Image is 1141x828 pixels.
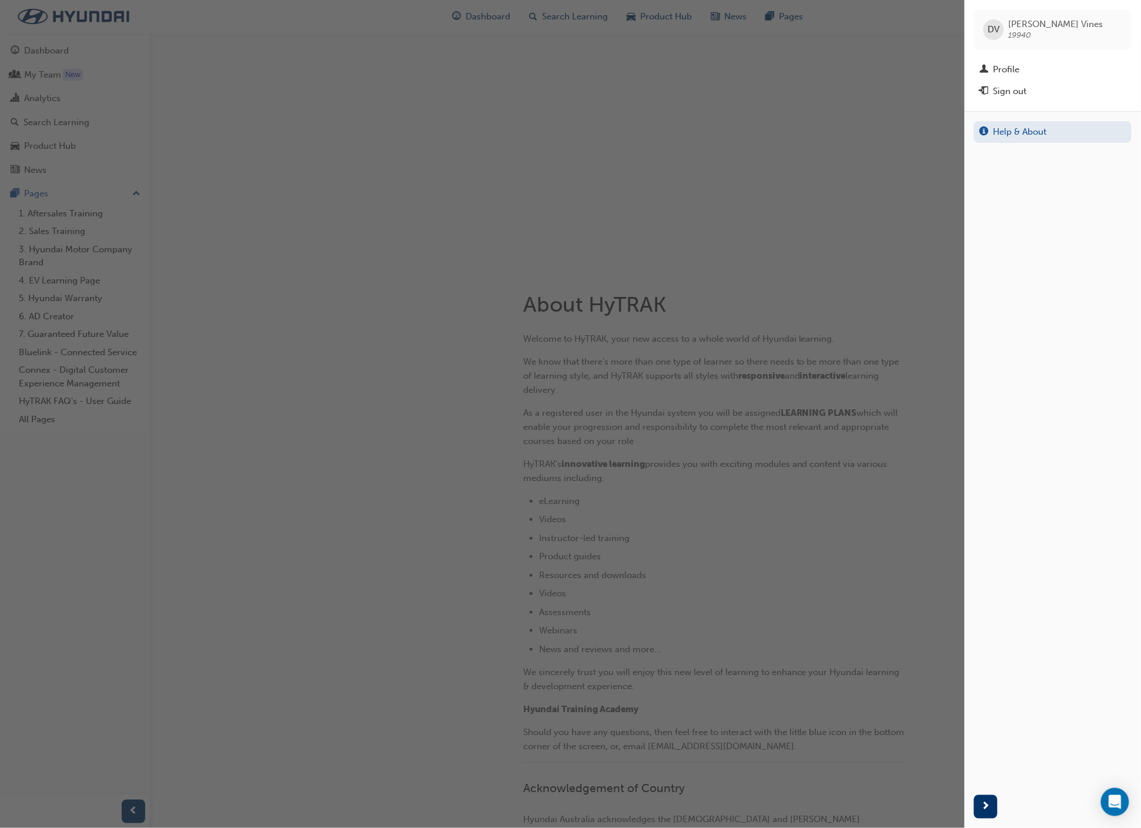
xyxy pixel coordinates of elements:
[988,23,1000,36] span: DV
[993,63,1020,76] div: Profile
[974,81,1132,102] button: Sign out
[1101,788,1129,816] div: Open Intercom Messenger
[980,127,989,138] span: info-icon
[974,59,1132,81] a: Profile
[1009,30,1032,40] span: 19940
[982,800,991,814] span: next-icon
[980,65,989,75] span: man-icon
[980,86,989,97] span: exit-icon
[1009,19,1103,29] span: [PERSON_NAME] Vines
[974,121,1132,143] a: Help & About
[993,85,1027,98] div: Sign out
